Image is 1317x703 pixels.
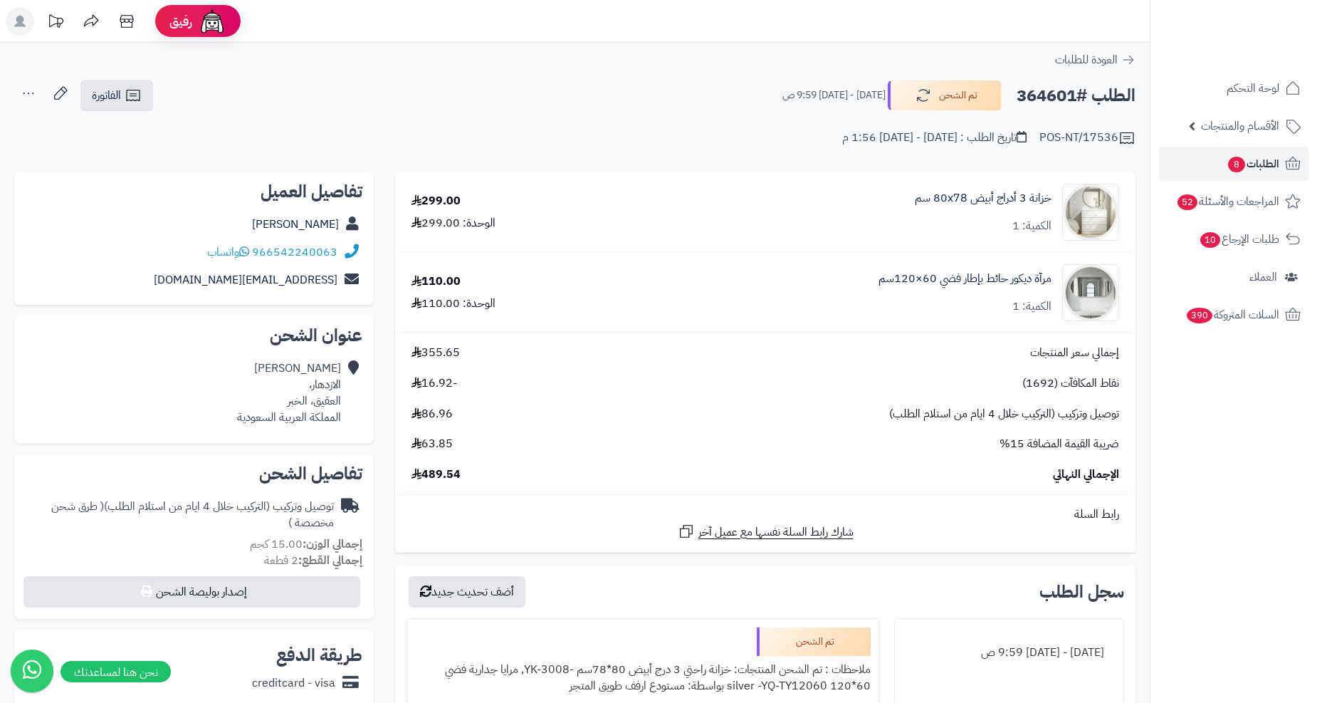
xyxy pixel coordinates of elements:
span: العملاء [1249,267,1277,287]
img: 1747726412-1722524118422-1707225732053-1702539019812-884456456456-90x90.jpg [1063,184,1118,241]
span: شارك رابط السلة نفسها مع عميل آخر [698,524,854,541]
img: ai-face.png [198,7,226,36]
span: الطلبات [1227,154,1279,174]
span: توصيل وتركيب (التركيب خلال 4 ايام من استلام الطلب) [889,406,1119,422]
a: العملاء [1159,260,1308,294]
a: شارك رابط السلة نفسها مع عميل آخر [678,523,854,541]
a: [PERSON_NAME] [252,216,339,233]
span: الأقسام والمنتجات [1201,116,1279,136]
div: 110.00 [411,274,461,290]
img: logo-2.png [1220,38,1303,68]
div: تاريخ الطلب : [DATE] - [DATE] 1:56 م [842,130,1027,146]
div: تم الشحن [757,628,871,656]
strong: إجمالي القطع: [298,552,362,569]
span: 8 [1228,157,1245,172]
div: [PERSON_NAME] الازدهار، العقيق، الخبر المملكة العربية السعودية [237,360,341,425]
h3: سجل الطلب [1039,583,1124,600]
span: المراجعات والأسئلة [1176,192,1279,212]
div: توصيل وتركيب (التركيب خلال 4 ايام من استلام الطلب) [26,499,334,531]
a: لوحة التحكم [1159,71,1308,105]
span: ( طرق شحن مخصصة ) [51,498,334,531]
div: POS-NT/17536 [1039,130,1135,147]
a: واتساب [207,244,249,261]
span: 52 [1177,194,1197,210]
a: خزانة 3 أدراج أبيض ‎80x78 سم‏ [915,190,1051,207]
div: creditcard - visa [252,675,335,692]
div: الوحدة: 110.00 [411,296,495,312]
div: الكمية: 1 [1012,298,1051,315]
span: إجمالي سعر المنتجات [1030,345,1119,361]
h2: تفاصيل الشحن [26,465,362,482]
a: الطلبات8 [1159,147,1308,181]
h2: عنوان الشحن [26,327,362,344]
span: 489.54 [411,467,461,483]
span: ضريبة القيمة المضافة 15% [999,436,1119,452]
div: 299.00 [411,193,461,209]
div: رابط السلة [401,506,1130,523]
small: 2 قطعة [264,552,362,569]
a: تحديثات المنصة [38,7,73,39]
span: 355.65 [411,345,460,361]
span: 63.85 [411,436,453,452]
div: الكمية: 1 [1012,218,1051,234]
small: [DATE] - [DATE] 9:59 ص [782,88,886,103]
img: 1753183096-1-90x90.jpg [1063,264,1118,321]
span: الإجمالي النهائي [1053,467,1119,483]
a: العودة للطلبات [1055,51,1135,68]
h2: تفاصيل العميل [26,183,362,200]
button: تم الشحن [888,80,1002,110]
div: الوحدة: 299.00 [411,215,495,231]
span: 10 [1200,232,1220,248]
a: طلبات الإرجاع10 [1159,222,1308,256]
span: العودة للطلبات [1055,51,1118,68]
span: رفيق [169,13,192,30]
h2: الطلب #364601 [1017,81,1135,110]
a: المراجعات والأسئلة52 [1159,184,1308,219]
span: السلات المتروكة [1185,305,1279,325]
a: مرآة ديكور حائط بإطار فضي 60×120سم [878,271,1051,287]
span: 86.96 [411,406,453,422]
a: الفاتورة [80,80,153,111]
span: لوحة التحكم [1227,78,1279,98]
strong: إجمالي الوزن: [303,536,362,553]
span: 390 [1187,308,1212,323]
button: إصدار بوليصة الشحن [23,576,360,608]
span: -16.92 [411,375,457,392]
span: طلبات الإرجاع [1199,229,1279,249]
small: 15.00 كجم [250,536,362,553]
button: أضف تحديث جديد [409,576,525,608]
a: [EMAIL_ADDRESS][DOMAIN_NAME] [154,271,337,288]
span: الفاتورة [92,87,121,104]
div: ملاحظات : تم الشحن المنتجات: خزانة راحتي 3 درج أبيض 80*78سم -YK-3008, مرايا جدارية فضي 60*120 sil... [416,656,871,700]
div: [DATE] - [DATE] 9:59 ص [903,639,1115,667]
h2: طريقة الدفع [276,647,362,664]
span: نقاط المكافآت (1692) [1022,375,1119,392]
a: السلات المتروكة390 [1159,298,1308,332]
a: 966542240063 [252,244,337,261]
